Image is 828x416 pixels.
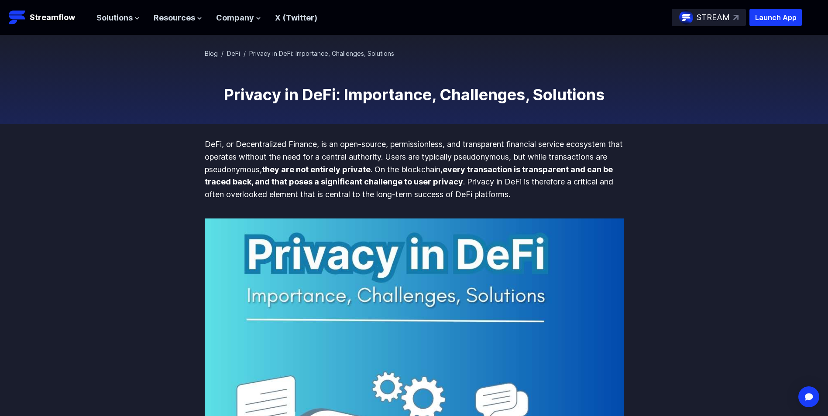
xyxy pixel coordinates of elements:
[205,50,218,57] a: Blog
[30,11,75,24] p: Streamflow
[154,12,202,24] button: Resources
[262,165,371,174] strong: they are not entirely private
[749,9,802,26] button: Launch App
[9,9,26,26] img: Streamflow Logo
[249,50,394,57] span: Privacy in DeFi: Importance, Challenges, Solutions
[227,50,240,57] a: DeFi
[96,12,133,24] span: Solutions
[733,15,739,20] img: top-right-arrow.svg
[244,50,246,57] span: /
[216,12,261,24] button: Company
[205,138,624,201] p: DeFi, or Decentralized Finance, is an open-source, permissionless, and transparent financial serv...
[154,12,195,24] span: Resources
[798,386,819,407] div: Open Intercom Messenger
[96,12,140,24] button: Solutions
[697,11,730,24] p: STREAM
[205,86,624,103] h1: Privacy in DeFi: Importance, Challenges, Solutions
[275,13,317,22] a: X (Twitter)
[679,10,693,24] img: streamflow-logo-circle.png
[672,9,746,26] a: STREAM
[221,50,223,57] span: /
[9,9,88,26] a: Streamflow
[216,12,254,24] span: Company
